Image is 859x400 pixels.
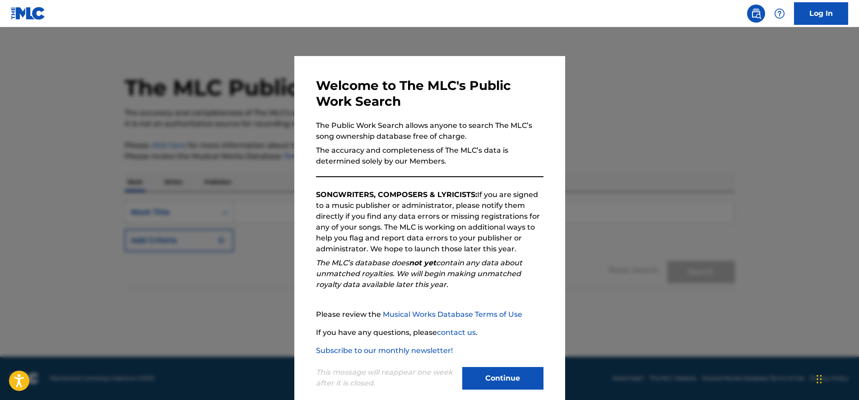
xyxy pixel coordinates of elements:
[383,310,522,319] a: Musical Works Database Terms of Use
[751,8,761,19] img: search
[316,78,543,109] h3: Welcome to The MLC's Public Work Search
[316,145,543,167] p: The accuracy and completeness of The MLC’s data is determined solely by our Members.
[794,2,848,25] a: Log In
[316,327,543,338] p: If you have any questions, please .
[316,259,522,289] em: The MLC’s database does contain any data about unmatched royalties. We will begin making unmatche...
[409,259,436,267] strong: not yet
[316,367,457,389] p: This message will reappear one week after it is closed.
[316,120,543,142] p: The Public Work Search allows anyone to search The MLC’s song ownership database free of charge.
[771,5,789,23] div: Help
[747,5,765,23] a: Public Search
[774,8,785,19] img: help
[11,7,46,20] img: MLC Logo
[316,189,543,254] p: If you are signed to a music publisher or administrator, please notify them directly if you find ...
[316,190,477,199] strong: SONGWRITERS, COMPOSERS & LYRICISTS:
[462,367,543,390] button: Continue
[316,346,453,355] a: Subscribe to our monthly newsletter!
[316,309,543,320] p: Please review the
[817,366,822,393] div: Drag
[437,328,476,337] a: contact us
[814,357,859,400] iframe: Chat Widget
